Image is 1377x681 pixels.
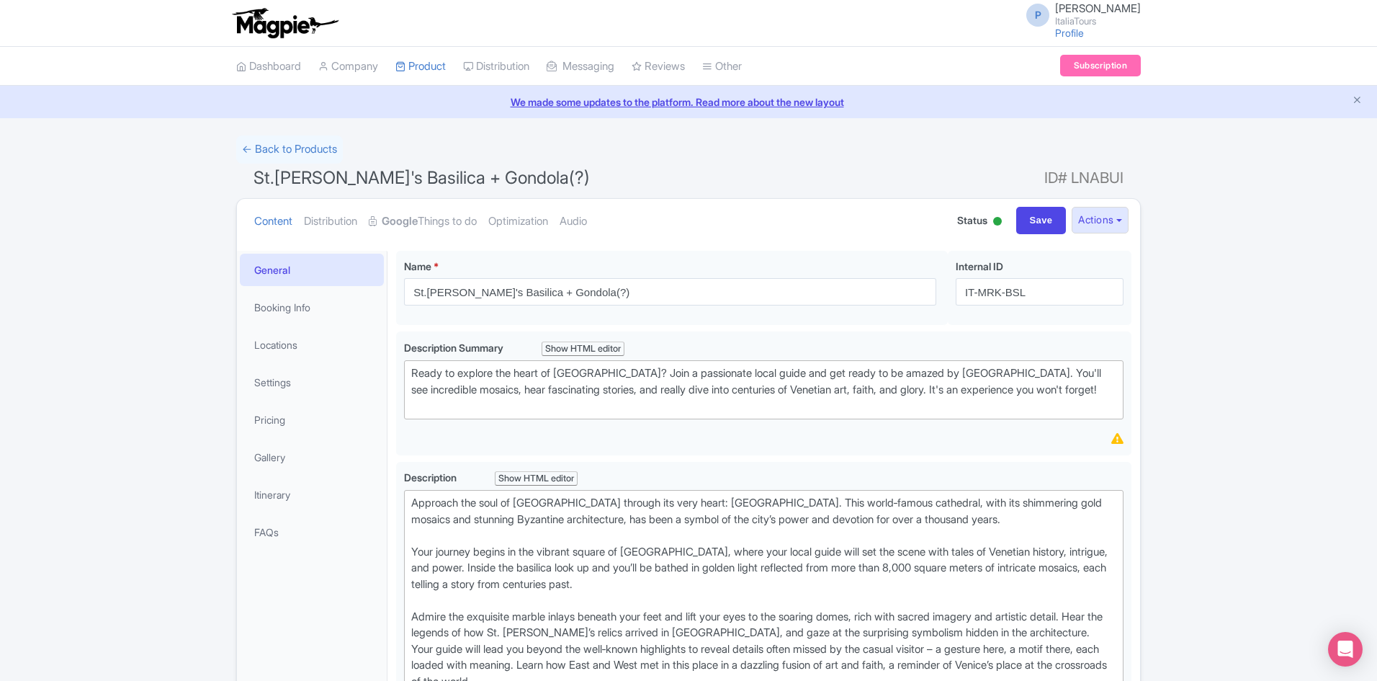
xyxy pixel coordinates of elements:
a: Reviews [632,47,685,86]
a: We made some updates to the platform. Read more about the new layout [9,94,1368,110]
a: GoogleThings to do [369,199,477,244]
div: Active [990,211,1005,233]
a: FAQs [240,516,384,548]
a: Booking Info [240,291,384,324]
span: Status [957,213,987,228]
a: Other [702,47,742,86]
a: Distribution [304,199,357,244]
a: Settings [240,366,384,399]
a: Messaging [547,47,614,86]
a: Optimization [488,199,548,244]
div: Show HTML editor [495,471,578,486]
a: Subscription [1060,55,1141,76]
a: Itinerary [240,479,384,511]
a: Pricing [240,404,384,436]
a: Content [254,199,292,244]
a: Distribution [463,47,529,86]
a: P [PERSON_NAME] ItaliaTours [1018,3,1141,26]
strong: Google [382,213,418,230]
small: ItaliaTours [1055,17,1141,26]
span: P [1026,4,1049,27]
a: Profile [1055,27,1084,39]
span: Name [404,260,431,272]
a: Company [318,47,378,86]
span: St.[PERSON_NAME]'s Basilica + Gondola(?) [254,167,590,188]
span: Internal ID [956,260,1003,272]
span: Description Summary [404,342,506,354]
a: Product [395,47,446,86]
a: Locations [240,329,384,361]
div: Open Intercom Messenger [1328,632,1363,667]
input: Save [1016,207,1067,234]
button: Close announcement [1352,93,1363,110]
img: logo-ab69f6fb50320c5b225c76a69d11143b.png [229,7,341,39]
span: Description [404,471,459,484]
a: General [240,254,384,286]
div: Show HTML editor [542,342,624,357]
a: ← Back to Products [236,135,343,164]
span: [PERSON_NAME] [1055,1,1141,15]
a: Dashboard [236,47,301,86]
a: Gallery [240,441,384,473]
a: Audio [560,199,587,244]
span: ID# LNABUI [1044,164,1123,192]
div: Ready to explore the heart of [GEOGRAPHIC_DATA]? Join a passionate local guide and get ready to b... [411,365,1116,414]
button: Actions [1072,207,1129,233]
